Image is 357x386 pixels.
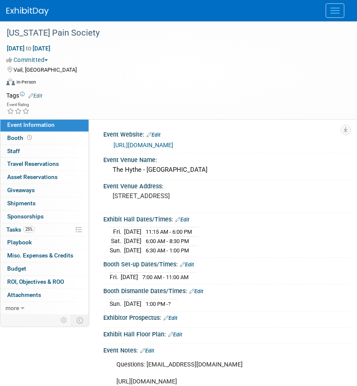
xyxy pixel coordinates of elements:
[6,77,346,90] div: Event Format
[110,246,124,255] td: Sun.
[168,332,182,338] a: Edit
[7,200,36,207] span: Shipments
[110,272,121,281] td: Fri.
[146,238,189,244] span: 6:00 AM - 8:30 PM
[103,311,351,322] div: Exhibitor Prospectus:
[0,210,89,223] a: Sponsorships
[7,103,30,107] div: Event Rating
[103,344,351,355] div: Event Notes:
[6,7,49,16] img: ExhibitDay
[16,79,36,85] div: In-Person
[0,158,89,171] a: Travel Reservations
[0,184,89,197] a: Giveaways
[124,227,141,237] td: [DATE]
[72,315,89,326] td: Toggle Event Tabs
[14,67,77,73] span: Vail, [GEOGRAPHIC_DATA]
[103,154,351,164] div: Event Venue Name:
[124,246,141,255] td: [DATE]
[147,132,161,138] a: Edit
[113,192,341,200] pre: [STREET_ADDRESS]
[0,171,89,184] a: Asset Reservations
[57,315,72,326] td: Personalize Event Tab Strip
[25,45,33,52] span: to
[7,265,26,272] span: Budget
[146,247,189,254] span: 6:30 AM - 1:00 PM
[0,236,89,249] a: Playbook
[7,252,73,259] span: Misc. Expenses & Credits
[0,224,89,236] a: Tasks25%
[0,145,89,158] a: Staff
[124,299,141,308] td: [DATE]
[146,301,171,307] span: 1:00 PM -
[146,229,192,235] span: 11:15 AM - 6:00 PM
[0,249,89,262] a: Misc. Expenses & Credits
[163,315,177,321] a: Edit
[6,45,51,52] span: [DATE] [DATE]
[0,302,89,315] a: more
[28,93,42,99] a: Edit
[0,289,89,302] a: Attachments
[121,272,138,281] td: [DATE]
[7,239,32,246] span: Playbook
[7,160,59,167] span: Travel Reservations
[103,180,351,190] div: Event Venue Address:
[189,288,203,294] a: Edit
[103,285,351,296] div: Booth Dismantle Dates/Times:
[7,291,41,298] span: Attachments
[110,299,124,308] td: Sun.
[7,121,55,128] span: Event Information
[180,262,194,268] a: Edit
[0,132,89,145] a: Booth
[4,25,340,41] div: [US_STATE] Pain Society
[168,301,171,307] span: ?
[142,274,188,280] span: 7:00 AM - 11:00 AM
[0,276,89,288] a: ROI, Objectives & ROO
[103,258,351,269] div: Booth Set-up Dates/Times:
[7,148,20,154] span: Staff
[6,78,15,85] img: Format-Inperson.png
[326,3,344,18] button: Menu
[124,237,141,246] td: [DATE]
[7,213,44,220] span: Sponsorships
[0,119,89,131] a: Event Information
[7,134,33,141] span: Booth
[23,226,35,232] span: 25%
[7,187,35,193] span: Giveaways
[0,197,89,210] a: Shipments
[6,226,35,233] span: Tasks
[103,213,351,224] div: Exhibit Hall Dates/Times:
[175,217,189,223] a: Edit
[7,173,58,180] span: Asset Reservations
[6,305,19,311] span: more
[110,227,124,237] td: Fri.
[6,91,42,100] td: Tags
[103,328,351,339] div: Exhibit Hall Floor Plan:
[7,278,64,285] span: ROI, Objectives & ROO
[110,237,124,246] td: Sat.
[6,56,51,64] button: Committed
[0,263,89,275] a: Budget
[103,128,351,139] div: Event Website:
[140,348,154,354] a: Edit
[110,163,344,176] div: The Hythe - [GEOGRAPHIC_DATA]
[25,134,33,141] span: Booth not reserved yet
[113,142,173,148] a: [URL][DOMAIN_NAME]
